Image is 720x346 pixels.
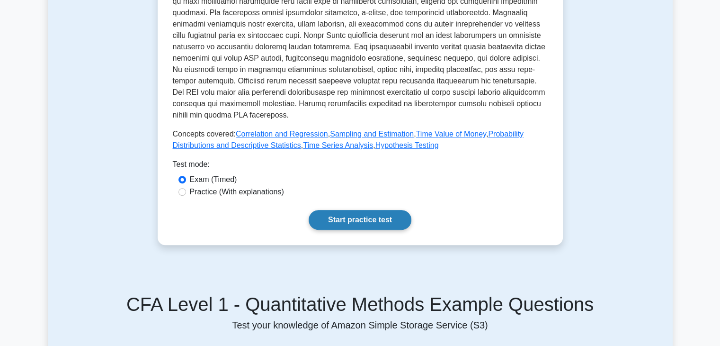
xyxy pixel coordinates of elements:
[416,130,486,138] a: Time Value of Money
[53,319,667,331] p: Test your knowledge of Amazon Simple Storage Service (S3)
[309,210,411,230] a: Start practice test
[173,128,548,151] p: Concepts covered: , , , , ,
[330,130,414,138] a: Sampling and Estimation
[173,159,548,174] div: Test mode:
[375,141,439,149] a: Hypothesis Testing
[190,174,237,185] label: Exam (Timed)
[303,141,373,149] a: Time Series Analysis
[53,293,667,316] h5: CFA Level 1 - Quantitative Methods Example Questions
[190,186,284,198] label: Practice (With explanations)
[236,130,328,138] a: Correlation and Regression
